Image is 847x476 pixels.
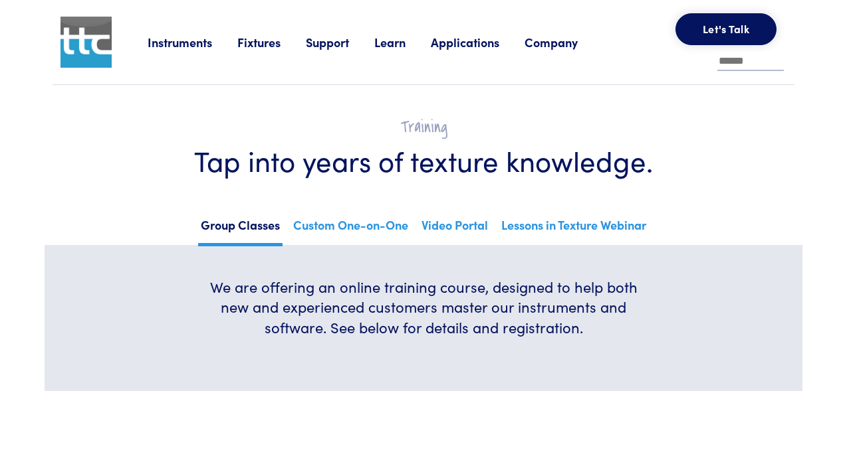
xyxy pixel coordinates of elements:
h1: Tap into years of texture knowledge. [84,143,763,178]
a: Fixtures [237,34,306,50]
button: Let's Talk [675,13,777,45]
img: ttc_logo_1x1_v1.0.png [60,17,112,68]
a: Custom One-on-One [291,214,411,243]
h2: Training [84,117,763,137]
a: Company [525,34,603,50]
a: Support [306,34,374,50]
a: Instruments [148,34,237,50]
a: Learn [374,34,431,50]
h6: We are offering an online training course, designed to help both new and experienced customers ma... [200,277,647,338]
a: Lessons in Texture Webinar [499,214,649,243]
a: Group Classes [198,214,283,246]
a: Video Portal [419,214,491,243]
a: Applications [431,34,525,50]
